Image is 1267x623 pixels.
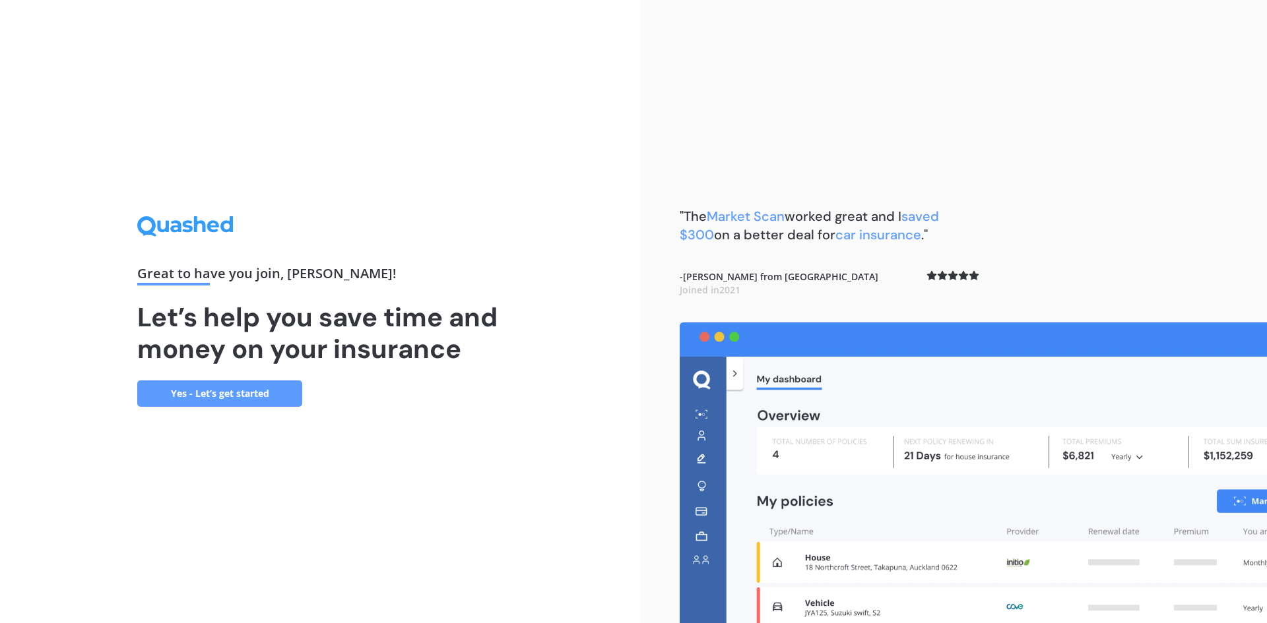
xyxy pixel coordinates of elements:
[137,267,503,285] div: Great to have you join , [PERSON_NAME] !
[707,208,785,225] span: Market Scan
[137,380,302,407] a: Yes - Let’s get started
[680,283,740,296] span: Joined in 2021
[680,322,1267,623] img: dashboard.webp
[835,226,921,243] span: car insurance
[680,270,878,296] b: - [PERSON_NAME] from [GEOGRAPHIC_DATA]
[680,208,939,243] span: saved $300
[137,301,503,365] h1: Let’s help you save time and money on your insurance
[680,208,939,243] b: "The worked great and I on a better deal for ."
